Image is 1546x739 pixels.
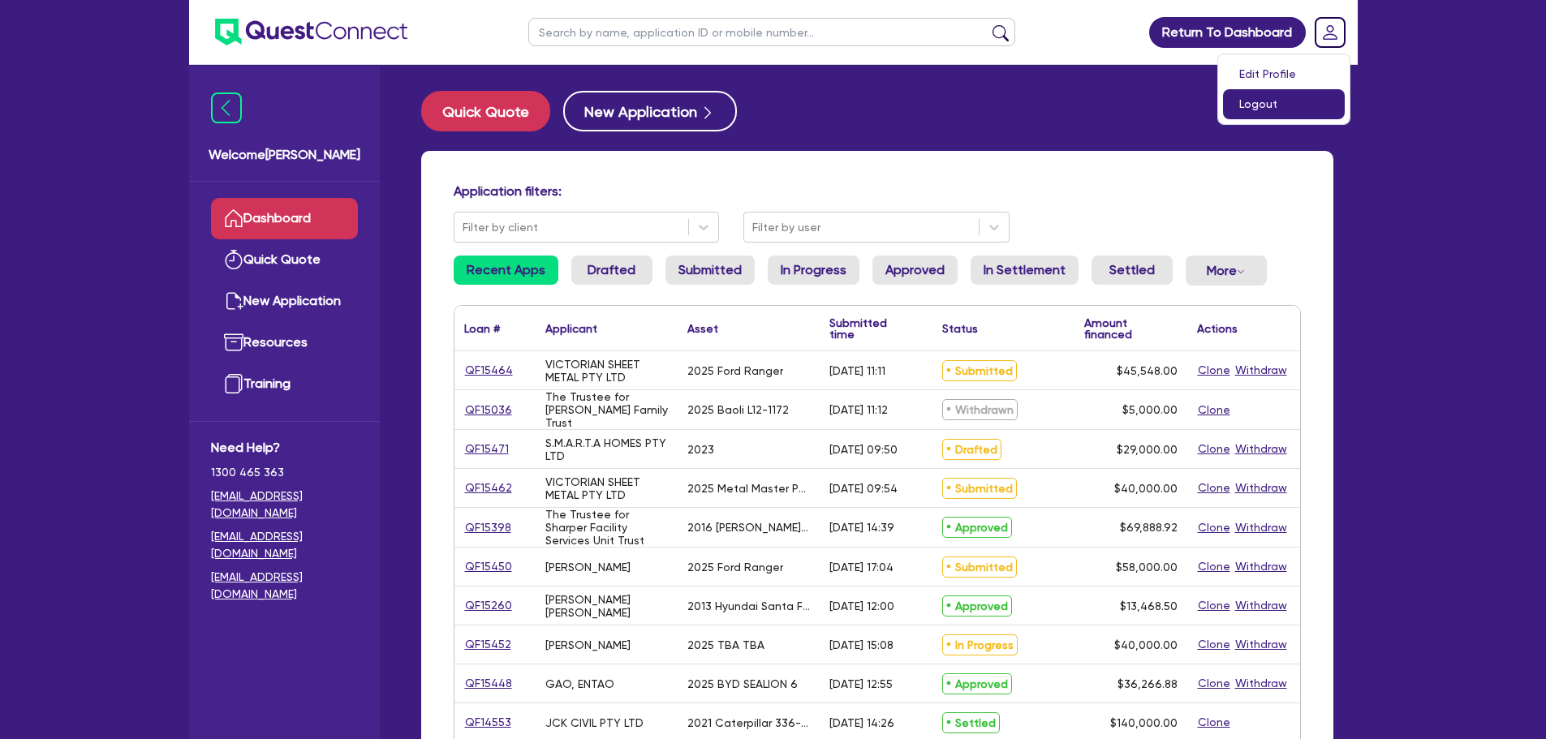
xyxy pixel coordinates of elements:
[545,390,668,429] div: The Trustee for [PERSON_NAME] Family Trust
[1197,401,1231,419] button: Clone
[829,561,894,574] div: [DATE] 17:04
[829,403,888,416] div: [DATE] 11:12
[464,361,514,380] a: QF15464
[464,440,510,458] a: QF15471
[464,479,513,497] a: QF15462
[1234,674,1288,693] button: Withdraw
[1120,521,1178,534] span: $69,888.92
[829,638,894,651] div: [DATE] 15:08
[421,91,550,131] button: Quick Quote
[1309,11,1351,54] a: Dropdown toggle
[687,443,714,456] div: 2023
[1234,479,1288,497] button: Withdraw
[545,638,631,651] div: [PERSON_NAME]
[211,528,358,562] a: [EMAIL_ADDRESS][DOMAIN_NAME]
[829,599,894,612] div: [DATE] 12:00
[464,674,513,693] a: QF15448
[829,317,908,340] div: Submitted time
[829,364,885,377] div: [DATE] 11:11
[1197,361,1231,380] button: Clone
[464,557,513,576] a: QF15450
[454,256,558,285] a: Recent Apps
[211,363,358,405] a: Training
[211,322,358,363] a: Resources
[464,518,512,537] a: QF15398
[1116,561,1178,574] span: $58,000.00
[211,488,358,522] a: [EMAIL_ADDRESS][DOMAIN_NAME]
[687,716,810,729] div: 2021 Caterpillar 336-07GC Excavator
[1223,59,1345,89] a: Edit Profile
[829,677,893,690] div: [DATE] 12:55
[1234,635,1288,654] button: Withdraw
[829,716,894,729] div: [DATE] 14:26
[942,399,1018,420] span: Withdrawn
[1197,440,1231,458] button: Clone
[545,677,614,690] div: GAO, ENTAO
[1118,677,1178,690] span: $36,266.88
[768,256,859,285] a: In Progress
[687,521,810,534] div: 2016 [PERSON_NAME] 911
[1197,323,1238,334] div: Actions
[942,439,1001,460] span: Drafted
[1120,599,1178,612] span: $13,468.50
[1197,518,1231,537] button: Clone
[211,92,242,123] img: icon-menu-close
[211,464,358,481] span: 1300 465 363
[545,358,668,384] div: VICTORIAN SHEET METAL PTY LTD
[687,561,783,574] div: 2025 Ford Ranger
[665,256,755,285] a: Submitted
[1117,364,1178,377] span: $45,548.00
[1234,557,1288,576] button: Withdraw
[454,183,1301,199] h4: Application filters:
[545,475,668,501] div: VICTORIAN SHEET METAL PTY LTD
[687,638,764,651] div: 2025 TBA TBA
[224,333,243,352] img: resources
[1122,403,1178,416] span: $5,000.00
[224,250,243,269] img: quick-quote
[1197,713,1231,732] button: Clone
[1234,440,1288,458] button: Withdraw
[687,482,810,495] div: 2025 Metal Master PB-70B
[942,673,1012,694] span: Approved
[942,634,1018,655] span: In Progress
[545,436,668,462] div: S.M.A.R.T.A HOMES PTY LTD
[224,291,243,311] img: new-application
[464,323,500,334] div: Loan #
[571,256,652,285] a: Drafted
[211,569,358,603] a: [EMAIL_ADDRESS][DOMAIN_NAME]
[971,256,1079,285] a: In Settlement
[1092,256,1173,285] a: Settled
[872,256,958,285] a: Approved
[545,561,631,574] div: [PERSON_NAME]
[545,716,644,729] div: JCK CIVIL PTY LTD
[687,403,789,416] div: 2025 Baoli L12-1172
[687,677,798,690] div: 2025 BYD SEALION 6
[829,521,894,534] div: [DATE] 14:39
[687,364,783,377] div: 2025 Ford Ranger
[224,374,243,393] img: training
[1234,361,1288,380] button: Withdraw
[942,478,1017,499] span: Submitted
[563,91,737,131] a: New Application
[464,713,512,732] a: QF14553
[545,593,668,619] div: [PERSON_NAME] [PERSON_NAME]
[464,635,512,654] a: QF15452
[942,556,1017,578] span: Submitted
[464,401,513,419] a: QF15036
[1117,443,1178,456] span: $29,000.00
[545,323,597,334] div: Applicant
[1110,716,1178,729] span: $140,000.00
[211,438,358,458] span: Need Help?
[1084,317,1178,340] div: Amount financed
[1114,638,1178,651] span: $40,000.00
[1234,596,1288,615] button: Withdraw
[211,198,358,239] a: Dashboard
[942,517,1012,538] span: Approved
[942,323,978,334] div: Status
[687,323,718,334] div: Asset
[1234,518,1288,537] button: Withdraw
[1197,557,1231,576] button: Clone
[1197,635,1231,654] button: Clone
[1197,596,1231,615] button: Clone
[464,596,513,615] a: QF15260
